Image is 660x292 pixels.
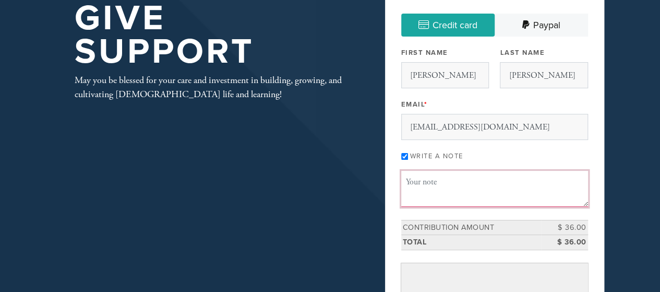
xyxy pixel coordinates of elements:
[401,220,541,235] td: Contribution Amount
[424,100,428,109] span: This field is required.
[401,235,541,250] td: Total
[495,14,588,37] a: Paypal
[401,100,428,109] label: Email
[541,235,588,250] td: $ 36.00
[75,2,351,69] h1: Give Support
[500,48,545,57] label: Last Name
[75,73,351,101] div: May you be blessed for your care and investment in building, growing, and cultivating [DEMOGRAPHI...
[541,220,588,235] td: $ 36.00
[401,48,448,57] label: First Name
[410,152,463,160] label: Write a note
[401,14,495,37] a: Credit card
